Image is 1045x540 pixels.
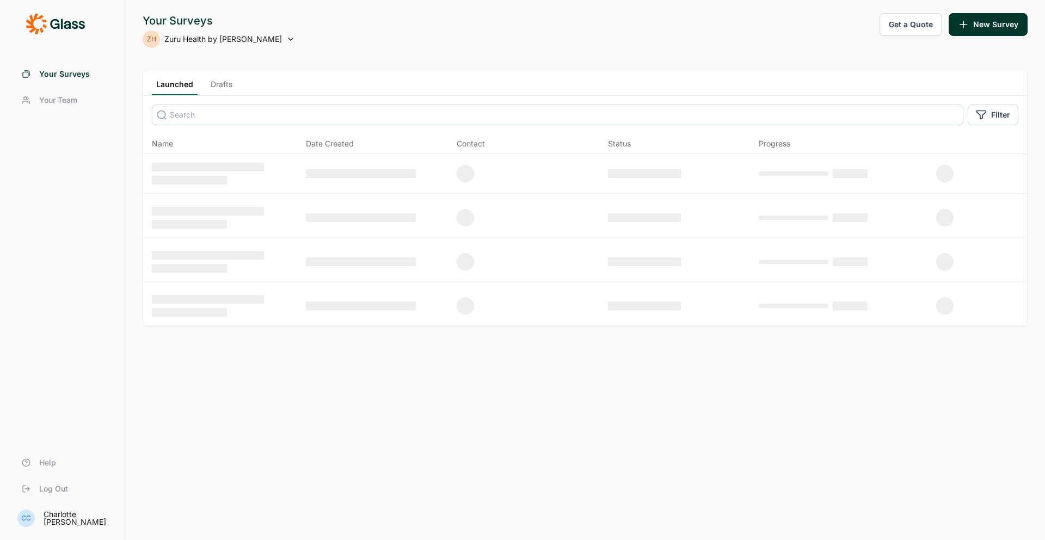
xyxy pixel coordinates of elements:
span: Your Surveys [39,69,90,79]
div: Contact [457,138,485,149]
button: Get a Quote [880,13,942,36]
span: Your Team [39,95,77,106]
span: Filter [991,109,1010,120]
div: Your Surveys [143,13,295,28]
span: Date Created [306,138,354,149]
button: Filter [968,105,1018,125]
div: Status [608,138,631,149]
span: Zuru Health by [PERSON_NAME] [164,34,282,45]
input: Search [152,105,963,125]
a: Launched [152,79,198,95]
button: New Survey [949,13,1028,36]
span: Help [39,457,56,468]
div: CC [17,510,35,527]
span: Name [152,138,173,149]
span: Log Out [39,483,68,494]
a: Drafts [206,79,237,95]
div: Progress [759,138,790,149]
div: ZH [143,30,160,48]
div: Charlotte [PERSON_NAME] [44,511,112,526]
